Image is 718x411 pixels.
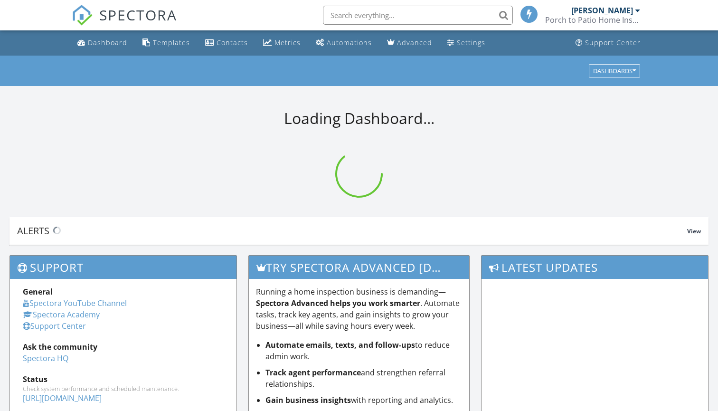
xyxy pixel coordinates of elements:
strong: Gain business insights [265,395,351,405]
div: Status [23,373,224,385]
span: SPECTORA [99,5,177,25]
div: Check system performance and scheduled maintenance. [23,385,224,392]
div: Ask the community [23,341,224,353]
div: Templates [153,38,190,47]
div: Dashboard [88,38,127,47]
div: Settings [457,38,485,47]
div: Contacts [217,38,248,47]
a: Dashboard [74,34,131,52]
div: [PERSON_NAME] [571,6,633,15]
h3: Support [10,256,236,279]
div: Advanced [397,38,432,47]
a: Spectora YouTube Channel [23,298,127,308]
li: and strengthen referral relationships. [265,367,463,390]
span: View [687,227,701,235]
a: Metrics [259,34,304,52]
h3: Try spectora advanced [DATE] [249,256,470,279]
a: Support Center [572,34,644,52]
p: Running a home inspection business is demanding— . Automate tasks, track key agents, and gain ins... [256,286,463,332]
a: Spectora Academy [23,309,100,320]
div: Metrics [274,38,301,47]
a: Contacts [201,34,252,52]
strong: Automate emails, texts, and follow-ups [265,340,415,350]
button: Dashboards [589,64,640,77]
div: Dashboards [593,67,636,74]
li: to reduce admin work. [265,339,463,362]
a: Automations (Basic) [312,34,376,52]
strong: General [23,287,53,297]
a: SPECTORA [72,13,177,33]
input: Search everything... [323,6,513,25]
a: Settings [444,34,489,52]
div: Support Center [585,38,641,47]
li: with reporting and analytics. [265,394,463,406]
img: The Best Home Inspection Software - Spectora [72,5,93,26]
div: Alerts [17,224,687,237]
h3: Latest Updates [482,256,708,279]
strong: Spectora Advanced helps you work smarter [256,298,420,308]
div: Automations [327,38,372,47]
strong: Track agent performance [265,367,361,378]
a: Spectora HQ [23,353,68,363]
a: Advanced [383,34,436,52]
a: Support Center [23,321,86,331]
a: [URL][DOMAIN_NAME] [23,393,102,403]
div: Porch to Patio Home Inspections [545,15,640,25]
a: Templates [139,34,194,52]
